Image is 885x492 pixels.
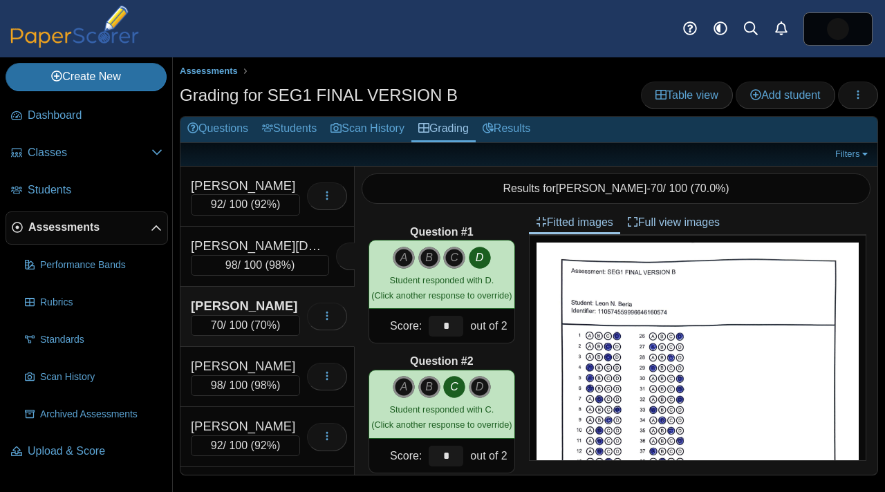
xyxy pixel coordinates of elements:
span: 92% [254,198,277,210]
span: Scan History [40,370,162,384]
div: out of 2 [467,439,514,473]
span: 70.0% [694,182,725,194]
img: ps.QyS7M7Ns4Ntt9aPK [827,18,849,40]
i: B [418,247,440,269]
div: Results for - / 100 ( ) [362,173,870,204]
a: Fitted images [529,211,620,234]
div: [PERSON_NAME][DEMOGRAPHIC_DATA] [191,237,329,255]
span: Classes [28,145,151,160]
a: Dashboard [6,100,168,133]
span: Assessments [28,220,151,235]
i: D [469,247,491,269]
a: Grading [411,117,476,142]
span: 98 [225,259,238,271]
span: Upload & Score [28,444,162,459]
a: Results [476,117,537,142]
span: Archived Assessments [40,408,162,422]
div: Score: [369,439,425,473]
span: 92% [254,439,277,451]
a: Full view images [620,211,727,234]
span: Dashboard [28,108,162,123]
a: Rubrics [19,286,168,319]
div: / 100 ( ) [191,315,300,336]
a: Scan History [324,117,411,142]
span: 70 [651,182,663,194]
a: Questions [180,117,255,142]
span: Performance Bands [40,258,162,272]
i: A [393,247,415,269]
i: C [443,376,465,398]
div: [PERSON_NAME] [191,417,300,435]
a: Classes [6,137,168,170]
span: [PERSON_NAME] [556,182,647,194]
b: Question #2 [410,354,474,369]
span: 92 [211,198,223,210]
small: (Click another response to override) [371,404,512,430]
span: 98% [254,379,277,391]
a: Table view [641,82,733,109]
b: Question #1 [410,225,474,240]
a: Upload & Score [6,435,168,469]
a: Standards [19,323,168,357]
a: Students [6,174,168,207]
div: / 100 ( ) [191,194,300,215]
span: Lesley Guerrero [827,18,849,40]
small: (Click another response to override) [371,275,512,301]
a: Scan History [19,361,168,394]
i: C [443,247,465,269]
a: Performance Bands [19,249,168,282]
a: Filters [832,147,874,161]
span: Student responded with C. [389,404,494,415]
div: / 100 ( ) [191,435,300,456]
i: A [393,376,415,398]
span: 98% [269,259,291,271]
h1: Grading for SEG1 FINAL VERSION B [180,84,458,107]
div: [PERSON_NAME] [191,177,300,195]
a: Assessments [176,63,241,80]
span: 92 [211,439,223,451]
div: Score: [369,309,425,343]
span: Standards [40,333,162,347]
a: PaperScorer [6,38,144,50]
img: PaperScorer [6,6,144,48]
span: Students [28,182,162,198]
div: out of 2 [467,309,514,343]
a: Students [255,117,324,142]
div: [PERSON_NAME] [191,357,300,375]
span: Student responded with D. [389,275,494,285]
span: Assessments [180,66,238,76]
a: Create New [6,63,167,91]
i: D [469,376,491,398]
a: ps.QyS7M7Ns4Ntt9aPK [803,12,873,46]
span: Add student [750,89,820,101]
span: Table view [655,89,718,101]
span: 70 [211,319,223,331]
a: Archived Assessments [19,398,168,431]
div: / 100 ( ) [191,375,300,396]
div: / 100 ( ) [191,255,329,276]
a: Assessments [6,211,168,245]
i: B [418,376,440,398]
a: Alerts [766,14,796,44]
span: Rubrics [40,296,162,310]
div: [PERSON_NAME] [191,297,300,315]
a: Add student [736,82,835,109]
span: 98 [211,379,223,391]
span: 70% [254,319,277,331]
